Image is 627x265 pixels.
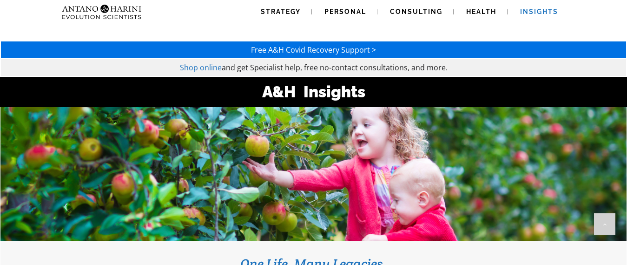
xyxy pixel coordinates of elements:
span: Strategy [261,8,301,15]
span: Consulting [390,8,442,15]
span: and get Specialist help, free no-contact consultations, and more. [222,62,448,73]
a: Free A&H Covid Recovery Support > [251,45,376,55]
strong: A&H Insights [262,82,365,101]
a: Shop online [180,62,222,73]
span: Insights [520,8,558,15]
span: Personal [324,8,366,15]
span: Health [466,8,496,15]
